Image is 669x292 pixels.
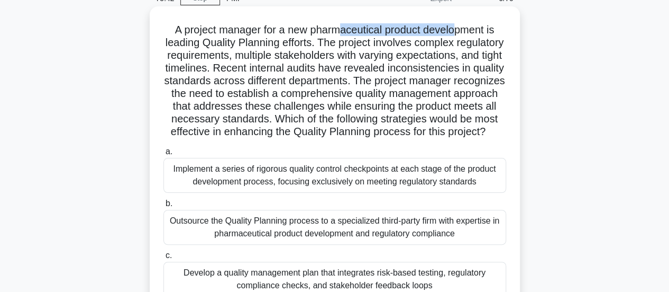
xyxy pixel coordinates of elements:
span: a. [166,147,172,156]
h5: A project manager for a new pharmaceutical product development is leading Quality Planning effort... [162,23,507,139]
div: Outsource the Quality Planning process to a specialized third-party firm with expertise in pharma... [163,210,506,245]
div: Implement a series of rigorous quality control checkpoints at each stage of the product developme... [163,158,506,193]
span: b. [166,199,172,208]
span: c. [166,251,172,260]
